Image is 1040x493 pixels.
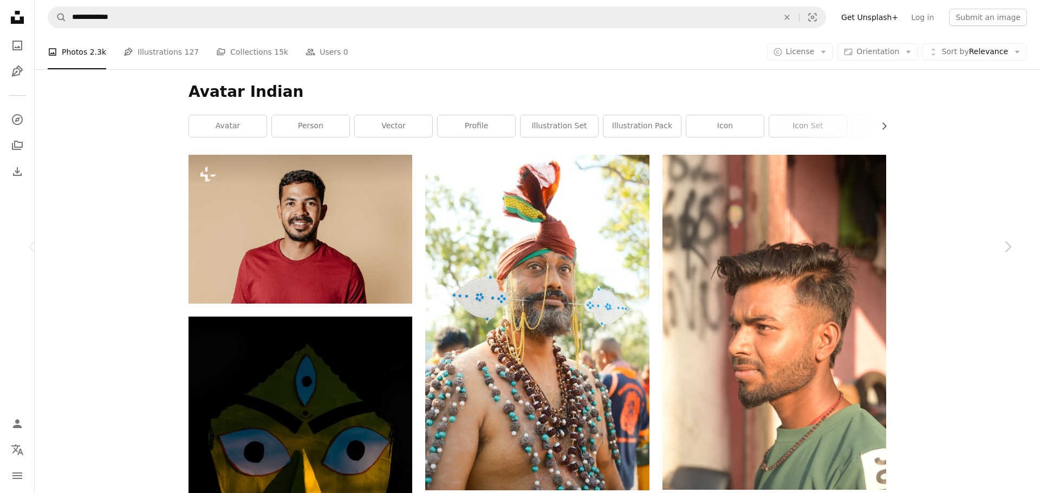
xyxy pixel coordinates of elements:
a: icon [686,115,764,137]
span: 127 [185,46,199,58]
button: Language [6,439,28,461]
button: Clear [775,7,799,28]
a: A man in a green shirt standing in front of a building [662,317,886,327]
span: Sort by [941,47,968,56]
a: face [852,115,929,137]
img: A man in a green shirt standing in front of a building [662,155,886,490]
form: Find visuals sitewide [48,6,826,28]
a: illustration pack [603,115,681,137]
h1: Avatar Indian [188,82,886,102]
a: icon set [769,115,847,137]
button: Sort byRelevance [922,43,1027,61]
img: a man in a red shirt smiles at the camera [188,155,412,304]
a: Photos [6,35,28,56]
a: illustration set [521,115,598,137]
span: Relevance [941,47,1008,57]
a: profile [438,115,515,137]
a: Collections [6,135,28,156]
a: Download History [6,161,28,182]
a: Illustrations 127 [123,35,199,69]
a: A man wearing a headdress and beads [425,317,649,327]
button: scroll list to the right [874,115,886,137]
span: 0 [343,46,348,58]
a: Collections 15k [216,35,288,69]
a: person [272,115,349,137]
a: Next [975,195,1040,299]
span: 15k [274,46,288,58]
a: Users 0 [305,35,348,69]
span: Orientation [856,47,899,56]
a: yellow blue and green mask [188,479,412,489]
a: a man in a red shirt smiles at the camera [188,224,412,234]
img: A man wearing a headdress and beads [425,155,649,490]
a: Get Unsplash+ [835,9,905,26]
button: Orientation [837,43,918,61]
a: vector [355,115,432,137]
button: Submit an image [949,9,1027,26]
a: Illustrations [6,61,28,82]
span: License [786,47,815,56]
button: License [767,43,834,61]
button: Visual search [799,7,825,28]
a: Explore [6,109,28,130]
a: Log in [905,9,940,26]
a: Log in / Sign up [6,413,28,435]
button: Search Unsplash [48,7,67,28]
a: avatar [189,115,266,137]
button: Menu [6,465,28,487]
